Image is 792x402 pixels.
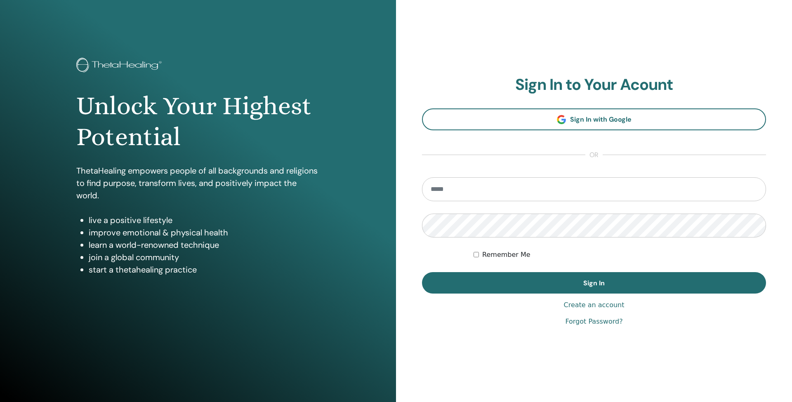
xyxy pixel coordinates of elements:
li: join a global community [89,251,320,263]
a: Forgot Password? [565,317,622,327]
span: Sign In [583,279,605,287]
li: live a positive lifestyle [89,214,320,226]
h2: Sign In to Your Acount [422,75,766,94]
li: start a thetahealing practice [89,263,320,276]
div: Keep me authenticated indefinitely or until I manually logout [474,250,766,260]
p: ThetaHealing empowers people of all backgrounds and religions to find purpose, transform lives, a... [76,165,320,202]
a: Create an account [563,300,624,310]
label: Remember Me [482,250,530,260]
li: improve emotional & physical health [89,226,320,239]
a: Sign In with Google [422,108,766,130]
span: Sign In with Google [570,115,632,124]
h1: Unlock Your Highest Potential [76,91,320,152]
button: Sign In [422,272,766,294]
li: learn a world-renowned technique [89,239,320,251]
span: or [585,150,603,160]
